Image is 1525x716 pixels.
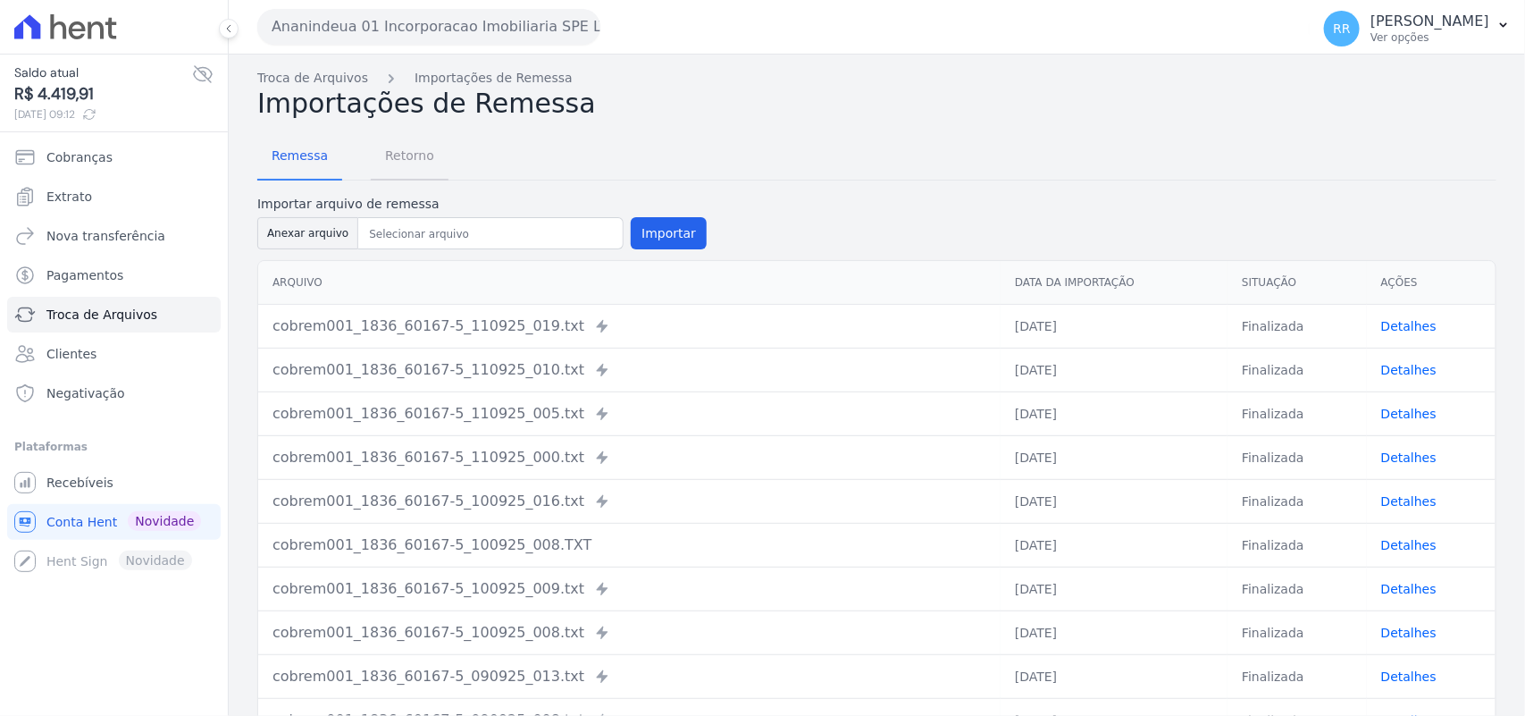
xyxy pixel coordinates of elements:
nav: Breadcrumb [257,69,1496,88]
a: Detalhes [1381,319,1437,333]
span: RR [1333,22,1350,35]
td: Finalizada [1228,392,1367,435]
th: Situação [1228,261,1367,305]
span: Recebíveis [46,474,113,492]
button: Importar [631,217,707,249]
a: Detalhes [1381,670,1437,684]
span: Clientes [46,345,96,363]
td: [DATE] [1001,435,1228,479]
th: Arquivo [258,261,1001,305]
td: [DATE] [1001,479,1228,523]
div: cobrem001_1836_60167-5_100925_008.TXT [272,535,986,556]
a: Conta Hent Novidade [7,504,221,540]
td: [DATE] [1001,348,1228,392]
p: [PERSON_NAME] [1370,13,1489,30]
button: Anexar arquivo [257,217,358,249]
a: Detalhes [1381,363,1437,377]
td: Finalizada [1228,567,1367,611]
span: Cobranças [46,148,113,166]
span: Saldo atual [14,63,192,82]
th: Ações [1367,261,1496,305]
span: Retorno [374,138,445,173]
th: Data da Importação [1001,261,1228,305]
h2: Importações de Remessa [257,88,1496,120]
span: Negativação [46,384,125,402]
a: Detalhes [1381,538,1437,552]
a: Remessa [257,134,342,181]
div: cobrem001_1836_60167-5_110925_019.txt [272,316,986,337]
a: Cobranças [7,139,221,175]
label: Importar arquivo de remessa [257,195,707,214]
td: Finalizada [1228,479,1367,523]
td: [DATE] [1001,392,1228,435]
span: Troca de Arquivos [46,306,157,324]
td: [DATE] [1001,567,1228,611]
td: Finalizada [1228,654,1367,698]
a: Troca de Arquivos [257,69,368,88]
div: cobrem001_1836_60167-5_100925_009.txt [272,578,986,600]
a: Pagamentos [7,257,221,293]
span: Novidade [128,511,201,531]
span: Conta Hent [46,513,117,531]
td: [DATE] [1001,304,1228,348]
button: Ananindeua 01 Incorporacao Imobiliaria SPE LTDA [257,9,600,45]
a: Troca de Arquivos [7,297,221,333]
button: RR [PERSON_NAME] Ver opções [1310,4,1525,54]
span: Extrato [46,188,92,206]
td: Finalizada [1228,611,1367,654]
a: Detalhes [1381,494,1437,509]
td: [DATE] [1001,654,1228,698]
td: [DATE] [1001,611,1228,654]
input: Selecionar arquivo [362,223,619,245]
nav: Sidebar [14,139,214,579]
a: Extrato [7,179,221,215]
td: Finalizada [1228,523,1367,567]
span: Remessa [261,138,339,173]
td: Finalizada [1228,304,1367,348]
a: Importações de Remessa [415,69,573,88]
a: Negativação [7,375,221,411]
td: Finalizada [1228,435,1367,479]
div: cobrem001_1836_60167-5_110925_010.txt [272,359,986,381]
p: Ver opções [1370,30,1489,45]
div: Plataformas [14,436,214,458]
a: Detalhes [1381,582,1437,596]
span: Nova transferência [46,227,165,245]
div: cobrem001_1836_60167-5_110925_005.txt [272,403,986,425]
div: cobrem001_1836_60167-5_100925_008.txt [272,622,986,644]
td: Finalizada [1228,348,1367,392]
div: cobrem001_1836_60167-5_110925_000.txt [272,447,986,468]
a: Detalhes [1381,626,1437,640]
a: Retorno [371,134,448,181]
a: Nova transferência [7,218,221,254]
a: Clientes [7,336,221,372]
a: Detalhes [1381,451,1437,465]
td: [DATE] [1001,523,1228,567]
a: Detalhes [1381,407,1437,421]
div: cobrem001_1836_60167-5_090925_013.txt [272,666,986,687]
span: [DATE] 09:12 [14,106,192,122]
span: Pagamentos [46,266,123,284]
div: cobrem001_1836_60167-5_100925_016.txt [272,491,986,512]
a: Recebíveis [7,465,221,501]
span: R$ 4.419,91 [14,82,192,106]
